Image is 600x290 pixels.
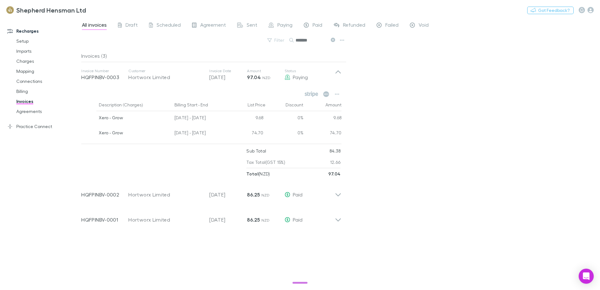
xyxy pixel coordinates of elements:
[313,22,322,30] span: Paid
[285,68,335,73] p: Status
[6,6,14,14] img: Shepherd Hensman Ltd's Logo
[1,121,85,132] a: Practice Connect
[10,106,85,116] a: Agreements
[527,7,574,14] button: Got Feedback?
[10,46,85,56] a: Imports
[10,86,85,96] a: Billing
[246,171,258,176] strong: Total
[266,126,304,141] div: 0%
[293,74,308,80] span: Paying
[261,218,270,223] span: NZD
[76,180,346,205] div: HQFPINBV-0002Hortworx Limited[DATE]86.25 NZDPaid
[247,217,260,223] strong: 86.25
[10,76,85,86] a: Connections
[277,22,292,30] span: Paying
[304,111,342,126] div: 9.68
[228,126,266,141] div: 74.70
[172,111,228,126] div: [DATE] - [DATE]
[99,111,169,124] div: Xero - Grow
[3,3,90,18] a: Shepherd Hensman Ltd
[76,205,346,230] div: HQFPINBV-0001Hortworx Limited[DATE]86.25 NZDPaid
[81,68,128,73] p: Invoice Number
[266,111,304,126] div: 0%
[419,22,429,30] span: Void
[293,191,303,197] span: Paid
[10,56,85,66] a: Charges
[209,191,247,198] p: [DATE]
[157,22,181,30] span: Scheduled
[329,145,341,157] p: 84.38
[330,157,341,168] p: 12.66
[10,96,85,106] a: Invoices
[81,73,128,81] p: HQFPINBV-0003
[128,191,203,198] div: Hortworx Limited
[246,157,285,168] p: Tax Total (GST 15%)
[10,66,85,76] a: Mapping
[10,36,85,46] a: Setup
[293,217,303,223] span: Paid
[264,36,288,44] button: Filter
[81,191,128,198] p: HQFPINBV-0002
[579,269,594,284] div: Open Intercom Messenger
[262,75,271,80] span: NZD
[247,22,257,30] span: Sent
[1,26,85,36] a: Recharges
[209,216,247,223] p: [DATE]
[16,6,86,14] h3: Shepherd Hensman Ltd
[304,126,342,141] div: 74.70
[328,171,341,176] strong: 97.04
[246,168,270,180] p: ( NZD )
[128,68,203,73] p: Customer
[228,111,266,126] div: 9.68
[76,62,346,87] div: Invoice NumberHQFPINBV-0003CustomerHortworx LimitedInvoice Date[DATE]Amount97.04 NZDStatusPaying
[128,73,203,81] div: Hortworx Limited
[99,126,169,139] div: Xero - Grow
[200,22,226,30] span: Agreement
[385,22,399,30] span: Failed
[343,22,365,30] span: Refunded
[246,145,266,157] p: Sub Total
[128,216,203,223] div: Hortworx Limited
[81,216,128,223] p: HQFPINBV-0001
[209,73,247,81] p: [DATE]
[261,193,270,197] span: NZD
[209,68,247,73] p: Invoice Date
[247,74,261,80] strong: 97.04
[126,22,138,30] span: Draft
[172,126,228,141] div: [DATE] - [DATE]
[247,191,260,198] strong: 86.25
[247,68,285,73] p: Amount
[82,22,107,30] span: All invoices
